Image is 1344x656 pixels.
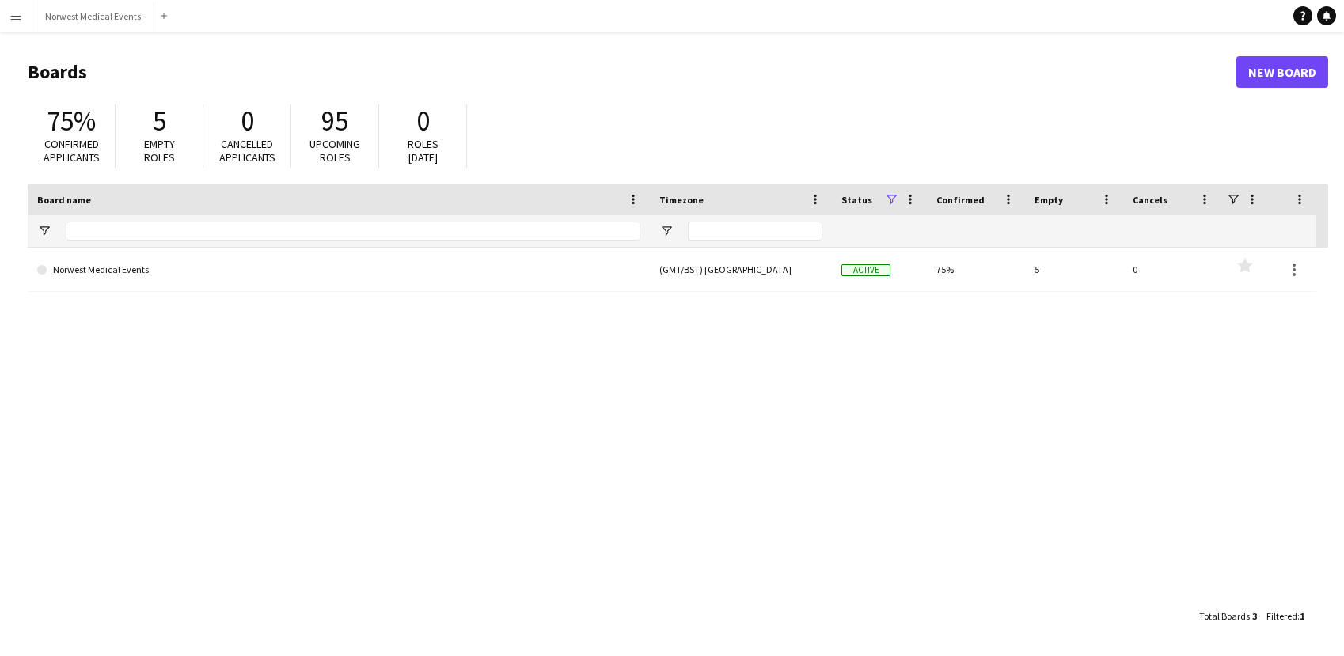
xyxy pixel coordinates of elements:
div: : [1199,601,1257,631]
h1: Boards [28,60,1236,84]
div: 5 [1025,248,1123,291]
span: 75% [47,104,96,138]
button: Open Filter Menu [37,224,51,238]
span: Confirmed applicants [44,137,100,165]
div: 0 [1123,248,1221,291]
button: Norwest Medical Events [32,1,154,32]
span: Empty roles [144,137,175,165]
span: 3 [1252,610,1257,622]
span: 0 [241,104,254,138]
span: 95 [321,104,348,138]
a: Norwest Medical Events [37,248,640,292]
a: New Board [1236,56,1328,88]
span: Active [841,264,890,276]
div: (GMT/BST) [GEOGRAPHIC_DATA] [650,248,832,291]
div: : [1266,601,1304,631]
span: Upcoming roles [309,137,360,165]
span: Timezone [659,194,704,206]
span: 0 [416,104,430,138]
span: Cancels [1133,194,1167,206]
button: Open Filter Menu [659,224,674,238]
span: 5 [153,104,166,138]
span: Cancelled applicants [219,137,275,165]
span: Empty [1035,194,1063,206]
span: Confirmed [936,194,985,206]
span: Roles [DATE] [408,137,439,165]
div: 75% [927,248,1025,291]
input: Timezone Filter Input [688,222,822,241]
span: Status [841,194,872,206]
input: Board name Filter Input [66,222,640,241]
span: 1 [1300,610,1304,622]
span: Total Boards [1199,610,1250,622]
span: Board name [37,194,91,206]
span: Filtered [1266,610,1297,622]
